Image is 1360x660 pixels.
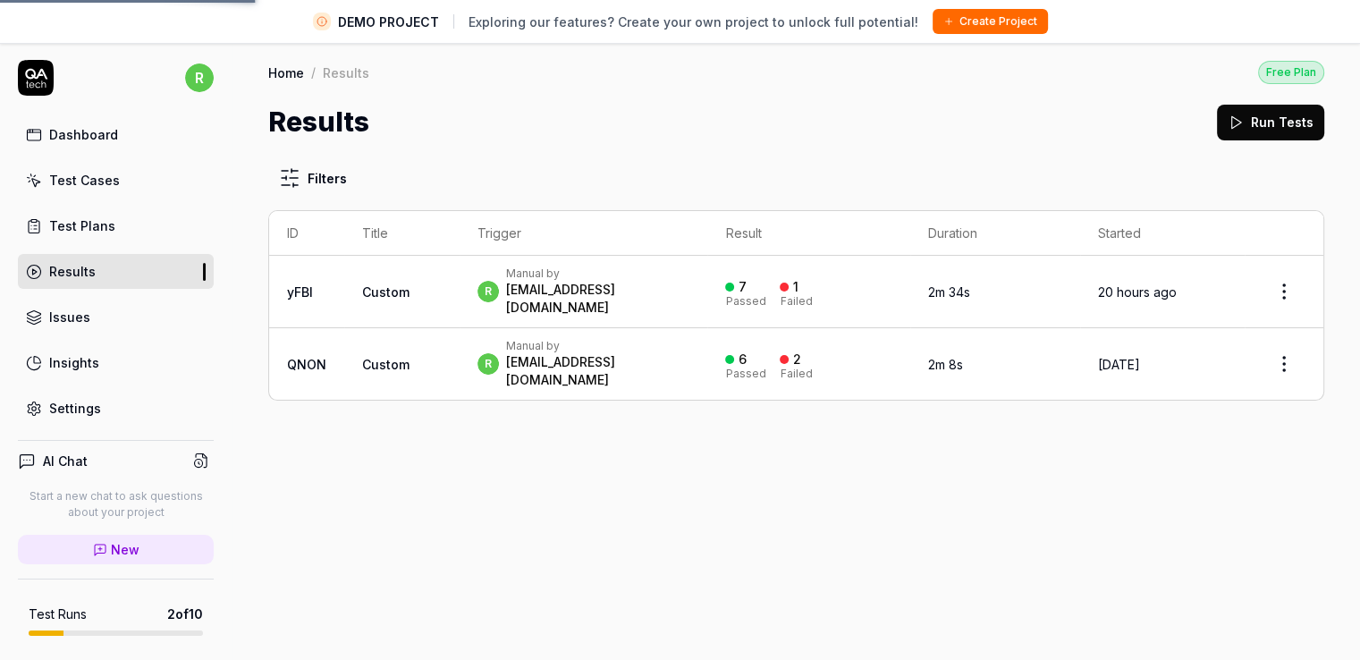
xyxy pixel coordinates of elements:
[933,9,1048,34] button: Create Project
[928,284,970,300] time: 2m 34s
[725,368,765,379] div: Passed
[1080,211,1245,256] th: Started
[287,357,326,372] a: QNON
[792,279,798,295] div: 1
[49,216,115,235] div: Test Plans
[506,353,689,389] div: [EMAIL_ADDRESS][DOMAIN_NAME]
[477,353,499,375] span: r
[344,211,460,256] th: Title
[18,488,214,520] p: Start a new chat to ask questions about your project
[18,163,214,198] a: Test Cases
[477,281,499,302] span: r
[1098,284,1177,300] time: 20 hours ago
[49,353,99,372] div: Insights
[362,357,410,372] span: Custom
[1258,60,1324,84] button: Free Plan
[506,267,689,281] div: Manual by
[18,300,214,334] a: Issues
[49,308,90,326] div: Issues
[49,125,118,144] div: Dashboard
[268,102,369,142] h1: Results
[111,540,139,559] span: New
[506,339,689,353] div: Manual by
[167,605,203,623] span: 2 of 10
[18,117,214,152] a: Dashboard
[185,63,214,92] span: r
[311,63,316,81] div: /
[18,391,214,426] a: Settings
[269,211,344,256] th: ID
[29,606,87,622] h5: Test Runs
[469,13,918,31] span: Exploring our features? Create your own project to unlock full potential!
[928,357,963,372] time: 2m 8s
[362,284,410,300] span: Custom
[287,284,313,300] a: yFBl
[185,60,214,96] button: r
[49,399,101,418] div: Settings
[707,211,910,256] th: Result
[338,13,439,31] span: DEMO PROJECT
[18,535,214,564] a: New
[910,211,1080,256] th: Duration
[725,296,765,307] div: Passed
[1098,357,1140,372] time: [DATE]
[268,63,304,81] a: Home
[780,368,812,379] div: Failed
[268,160,358,196] button: Filters
[738,279,746,295] div: 7
[780,296,812,307] div: Failed
[18,208,214,243] a: Test Plans
[323,63,369,81] div: Results
[460,211,707,256] th: Trigger
[43,452,88,470] h4: AI Chat
[18,254,214,289] a: Results
[1217,105,1324,140] button: Run Tests
[49,262,96,281] div: Results
[506,281,689,317] div: [EMAIL_ADDRESS][DOMAIN_NAME]
[738,351,746,368] div: 6
[792,351,800,368] div: 2
[18,345,214,380] a: Insights
[49,171,120,190] div: Test Cases
[1258,61,1324,84] div: Free Plan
